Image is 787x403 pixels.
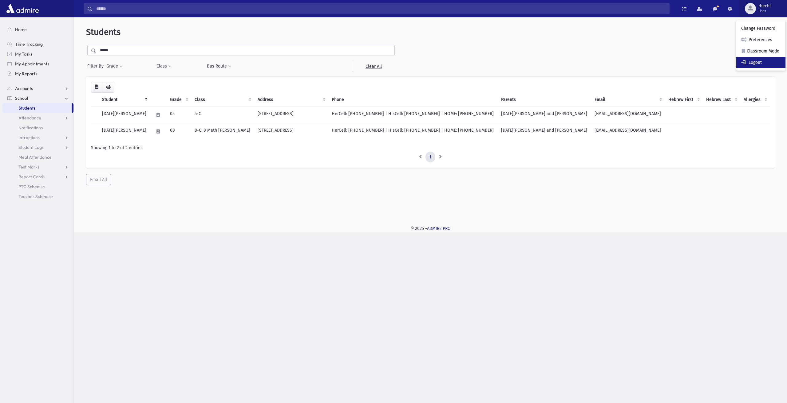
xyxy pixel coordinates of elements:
[18,174,45,180] span: Report Cards
[15,51,32,57] span: My Tasks
[736,34,785,45] a: Preferences
[2,39,73,49] a: Time Tracking
[18,154,52,160] span: Meal Attendance
[254,93,328,107] th: Address: activate to sort column ascending
[2,133,73,142] a: Infractions
[425,152,435,163] a: 1
[18,125,43,130] span: Notifications
[91,82,102,93] button: CSV
[86,27,121,37] span: Students
[166,107,191,123] td: 05
[18,135,40,140] span: Infractions
[497,107,591,123] td: [DATE][PERSON_NAME] and [PERSON_NAME]
[18,145,44,150] span: Student Logs
[2,123,73,133] a: Notifications
[2,192,73,201] a: Teacher Schedule
[2,69,73,79] a: My Reports
[2,59,73,69] a: My Appointments
[91,145,770,151] div: Showing 1 to 2 of 2 entries
[18,115,41,121] span: Attendance
[328,107,497,123] td: HerCell: [PHONE_NUMBER] | HisCell: [PHONE_NUMBER] | HOME: [PHONE_NUMBER]
[15,95,28,101] span: School
[98,107,150,123] td: [DATE][PERSON_NAME]
[497,93,591,107] th: Parents
[191,107,254,123] td: 5-C
[98,123,150,140] td: [DATE][PERSON_NAME]
[497,123,591,140] td: [DATE][PERSON_NAME] and [PERSON_NAME]
[665,93,702,107] th: Hebrew First: activate to sort column ascending
[2,103,72,113] a: Students
[87,63,106,69] span: Filter By
[86,174,111,185] button: Email All
[2,152,73,162] a: Meal Attendance
[5,2,40,15] img: AdmirePro
[18,105,35,111] span: Students
[191,93,254,107] th: Class: activate to sort column ascending
[352,61,395,72] a: Clear All
[84,225,777,232] div: © 2025 -
[156,61,172,72] button: Class
[106,61,123,72] button: Grade
[207,61,231,72] button: Bus Route
[591,123,665,140] td: [EMAIL_ADDRESS][DOMAIN_NAME]
[254,107,328,123] td: [STREET_ADDRESS]
[2,113,73,123] a: Attendance
[18,194,53,199] span: Teacher Schedule
[591,93,665,107] th: Email: activate to sort column ascending
[166,93,191,107] th: Grade: activate to sort column ascending
[254,123,328,140] td: [STREET_ADDRESS]
[591,107,665,123] td: [EMAIL_ADDRESS][DOMAIN_NAME]
[2,25,73,34] a: Home
[15,61,49,67] span: My Appointments
[15,86,33,91] span: Accounts
[2,49,73,59] a: My Tasks
[740,93,770,107] th: Allergies: activate to sort column ascending
[2,142,73,152] a: Student Logs
[98,93,150,107] th: Student: activate to sort column descending
[328,123,497,140] td: HerCell: [PHONE_NUMBER] | HisCell: [PHONE_NUMBER] | HOME: [PHONE_NUMBER]
[2,93,73,103] a: School
[18,164,39,170] span: Test Marks
[2,172,73,182] a: Report Cards
[2,182,73,192] a: PTC Schedule
[758,9,771,14] span: User
[93,3,669,14] input: Search
[15,27,27,32] span: Home
[702,93,740,107] th: Hebrew Last: activate to sort column ascending
[736,23,785,34] a: Change Password
[736,57,785,68] a: Logout
[736,45,785,57] a: Classroom Mode
[328,93,497,107] th: Phone
[15,71,37,76] span: My Reports
[2,83,73,93] a: Accounts
[427,226,451,231] a: ADMIRE PRO
[15,41,43,47] span: Time Tracking
[2,162,73,172] a: Test Marks
[758,4,771,9] span: rhecht
[166,123,191,140] td: 08
[102,82,114,93] button: Print
[191,123,254,140] td: 8-C, 8 Math [PERSON_NAME]
[18,184,45,189] span: PTC Schedule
